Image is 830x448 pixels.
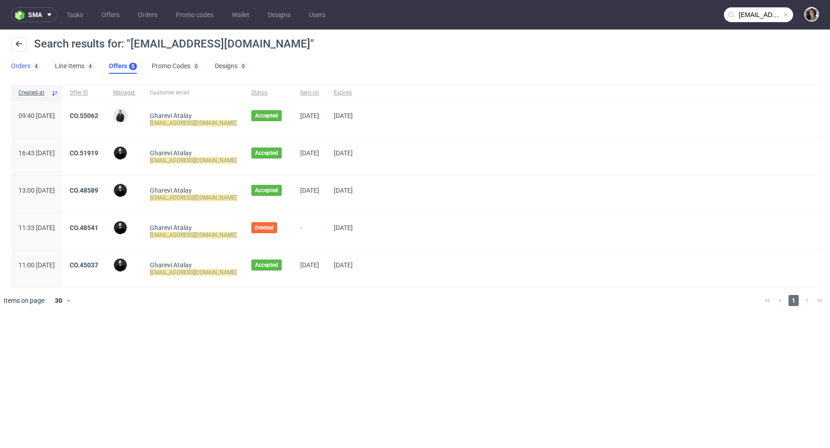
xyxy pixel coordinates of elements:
[70,187,98,194] a: CO.48589
[132,7,163,22] a: Orders
[300,149,319,157] span: [DATE]
[18,224,55,231] span: 11:33 [DATE]
[131,63,135,70] div: 5
[89,63,92,70] div: 4
[255,224,273,231] span: Deleted
[113,89,135,97] span: Manager
[70,149,98,157] a: CO.51919
[70,261,98,269] a: CO.45037
[18,149,55,157] span: 16:43 [DATE]
[150,157,237,164] mark: [EMAIL_ADDRESS][DOMAIN_NAME]
[300,187,319,194] span: [DATE]
[300,261,319,269] span: [DATE]
[70,112,98,119] a: CO.55062
[70,89,98,97] span: Offer ID
[114,184,127,197] img: Grudzień Adrian
[96,7,125,22] a: Offers
[114,221,127,234] img: Grudzień Adrian
[334,187,353,194] span: [DATE]
[34,37,314,50] span: Search results for: "[EMAIL_ADDRESS][DOMAIN_NAME]"
[150,112,192,119] a: Gharevi Atalay
[195,63,198,70] div: 0
[18,112,55,119] span: 09:40 [DATE]
[114,259,127,271] img: Grudzień Adrian
[109,59,137,74] a: Offers5
[150,89,237,97] span: Customer email
[303,7,331,22] a: Users
[28,12,42,18] span: sma
[114,109,127,122] img: Adrian Margula
[61,7,89,22] a: Tasks
[150,232,237,238] mark: [EMAIL_ADDRESS][DOMAIN_NAME]
[334,261,353,269] span: [DATE]
[334,149,353,157] span: [DATE]
[114,147,127,159] img: Grudzień Adrian
[805,8,818,21] img: Moreno Martinez Cristina
[150,224,192,231] a: Gharevi Atalay
[18,89,47,97] span: Created at
[150,187,192,194] a: Gharevi Atalay
[150,261,192,269] a: Gharevi Atalay
[11,7,57,22] button: sma
[152,59,200,74] a: Promo Codes0
[255,112,278,119] span: Accepted
[334,112,353,119] span: [DATE]
[300,224,319,239] span: -
[55,59,94,74] a: Line Items4
[11,59,40,74] a: Orders4
[226,7,255,22] a: Wallet
[18,187,55,194] span: 13:00 [DATE]
[35,63,38,70] div: 4
[15,10,28,20] img: logo
[170,7,219,22] a: Promo codes
[255,149,278,157] span: Accepted
[300,112,319,119] span: [DATE]
[4,296,46,305] span: Items on page:
[262,7,296,22] a: Designs
[70,224,98,231] a: CO.48541
[300,89,319,97] span: Sent on
[242,63,245,70] div: 0
[150,149,192,157] a: Gharevi Atalay
[215,59,247,74] a: Designs0
[255,261,278,269] span: Accepted
[18,261,55,269] span: 11:00 [DATE]
[788,295,799,306] span: 1
[49,294,66,307] div: 30
[150,195,237,201] mark: [EMAIL_ADDRESS][DOMAIN_NAME]
[150,269,237,276] mark: [EMAIL_ADDRESS][DOMAIN_NAME]
[334,89,353,97] span: Expires
[255,187,278,194] span: Accepted
[150,120,237,126] mark: [EMAIL_ADDRESS][DOMAIN_NAME]
[251,89,285,97] span: Status
[334,224,353,231] span: [DATE]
